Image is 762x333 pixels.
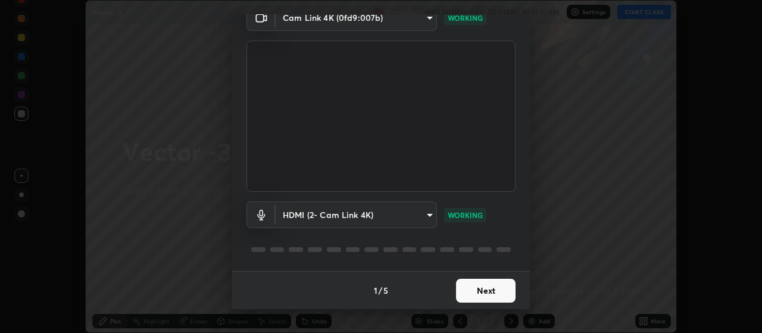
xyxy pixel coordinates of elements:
button: Next [456,279,516,303]
h4: / [379,284,382,297]
p: WORKING [448,13,483,23]
p: WORKING [448,210,483,220]
h4: 5 [383,284,388,297]
div: Cam Link 4K (0fd9:007b) [276,201,437,228]
div: Cam Link 4K (0fd9:007b) [276,4,437,31]
h4: 1 [374,284,377,297]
